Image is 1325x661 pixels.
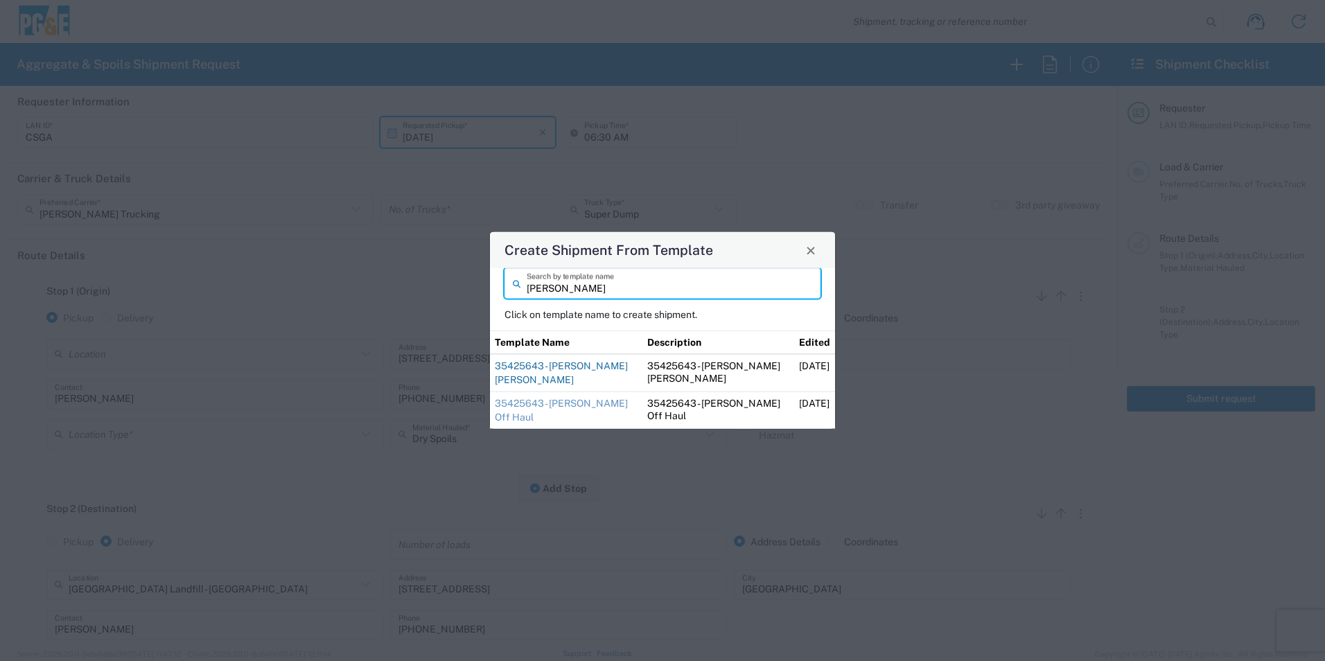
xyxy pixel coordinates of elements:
[642,330,795,354] th: Description
[495,360,628,385] a: 35425643 - [PERSON_NAME] [PERSON_NAME]
[495,398,628,423] a: 35425643 - [PERSON_NAME] Off Haul
[642,354,795,392] td: 35425643 - [PERSON_NAME] [PERSON_NAME]
[794,330,835,354] th: Edited
[794,392,835,430] td: [DATE]
[504,308,821,321] p: Click on template name to create shipment.
[642,392,795,430] td: 35425643 - [PERSON_NAME] Off Haul
[801,240,821,260] button: Close
[490,330,642,354] th: Template Name
[794,354,835,392] td: [DATE]
[490,330,835,429] table: Shipment templates
[504,240,713,260] h4: Create Shipment From Template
